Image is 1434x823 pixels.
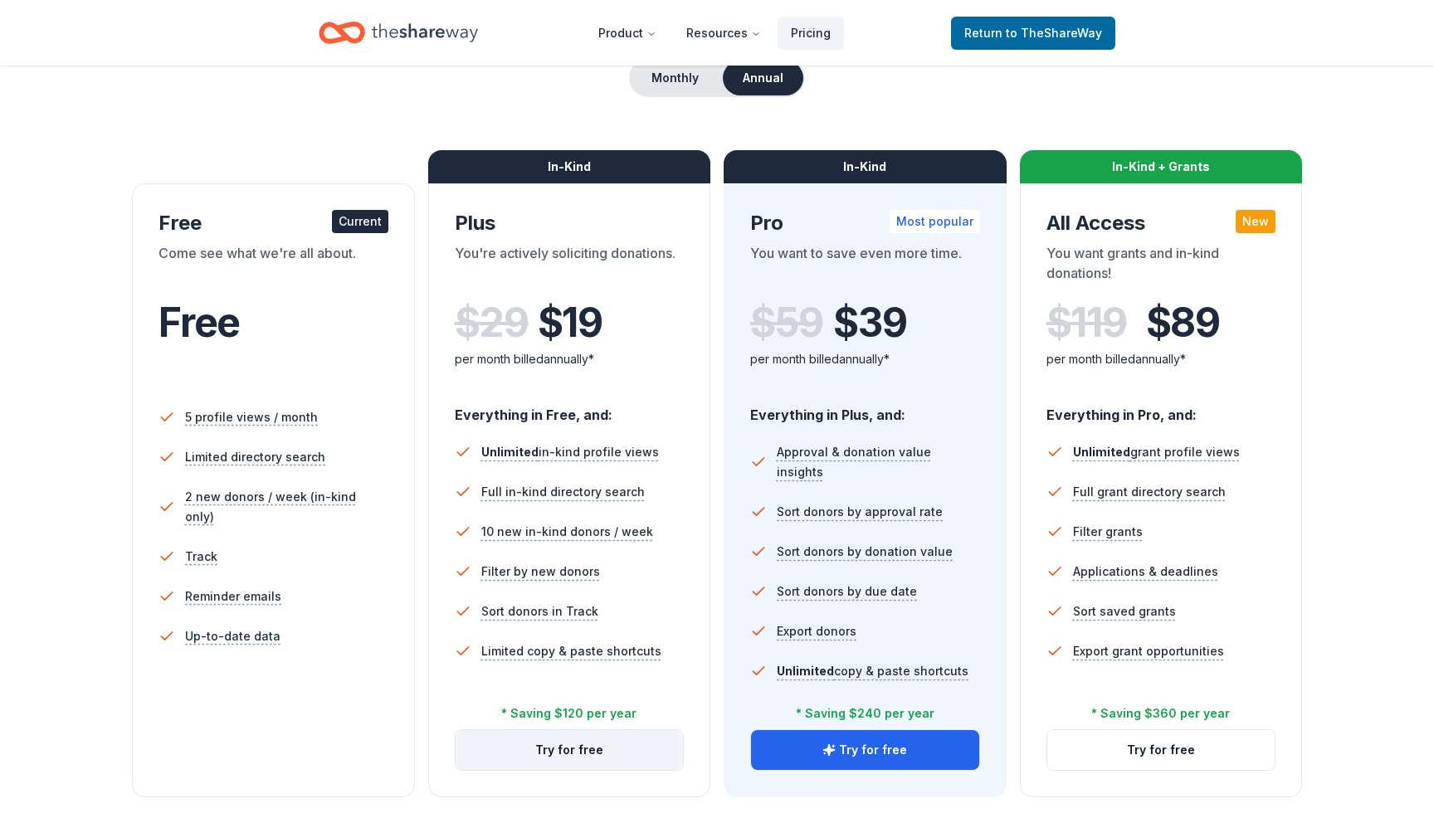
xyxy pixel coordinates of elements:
[185,547,217,567] span: Track
[777,582,917,601] span: Sort donors by due date
[455,243,685,290] div: You're actively soliciting donations.
[332,210,388,233] div: Current
[185,626,280,646] span: Up-to-date data
[481,482,645,502] span: Full in-kind directory search
[1046,210,1276,236] div: All Access
[481,562,600,582] span: Filter by new donors
[1006,26,1102,40] span: to TheShareWay
[1073,482,1226,502] span: Full grant directory search
[1091,704,1230,723] div: * Saving $360 per year
[481,601,598,621] span: Sort donors in Track
[750,391,980,426] div: Everything in Plus, and:
[751,730,979,770] button: Try for free
[750,349,980,369] div: per month billed annually*
[1073,641,1224,661] span: Export grant opportunities
[455,349,685,369] div: per month billed annually*
[750,243,980,290] div: You want to save even more time.
[777,664,834,678] span: Unlimited
[750,210,980,236] div: Pro
[723,61,803,95] button: Annual
[1046,391,1276,426] div: Everything in Pro, and:
[1236,210,1275,233] div: New
[673,17,774,50] button: Resources
[833,299,906,346] span: $ 39
[951,17,1115,50] a: Returnto TheShareWay
[481,445,659,459] span: in-kind profile views
[1046,243,1276,290] div: You want grants and in-kind donations!
[159,298,240,347] span: Free
[455,210,685,236] div: Plus
[501,704,637,723] div: * Saving $120 per year
[777,664,968,678] span: copy & paste shortcuts
[777,621,856,641] span: Export donors
[185,487,388,527] span: 2 new donors / week (in-kind only)
[1073,522,1143,542] span: Filter grants
[319,13,478,52] a: Home
[481,641,661,661] span: Limited copy & paste shortcuts
[777,502,943,522] span: Sort donors by approval rate
[1047,730,1275,770] button: Try for free
[778,17,844,50] a: Pricing
[1073,562,1218,582] span: Applications & deadlines
[185,407,318,427] span: 5 profile views / month
[456,730,684,770] button: Try for free
[1073,445,1130,459] span: Unlimited
[455,391,685,426] div: Everything in Free, and:
[538,299,602,346] span: $ 19
[796,704,934,723] div: * Saving $240 per year
[159,243,388,290] div: Come see what we're all about.
[1073,445,1240,459] span: grant profile views
[481,522,653,542] span: 10 new in-kind donors / week
[428,150,711,183] div: In-Kind
[777,542,953,562] span: Sort donors by donation value
[964,23,1102,43] span: Return
[585,17,670,50] button: Product
[1146,299,1220,346] span: $ 89
[185,587,281,606] span: Reminder emails
[890,210,980,233] div: Most popular
[631,61,719,95] button: Monthly
[585,13,844,52] nav: Main
[185,447,325,467] span: Limited directory search
[481,445,539,459] span: Unlimited
[1020,150,1303,183] div: In-Kind + Grants
[1073,601,1176,621] span: Sort saved grants
[724,150,1007,183] div: In-Kind
[159,210,388,236] div: Free
[1046,349,1276,369] div: per month billed annually*
[777,442,980,482] span: Approval & donation value insights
